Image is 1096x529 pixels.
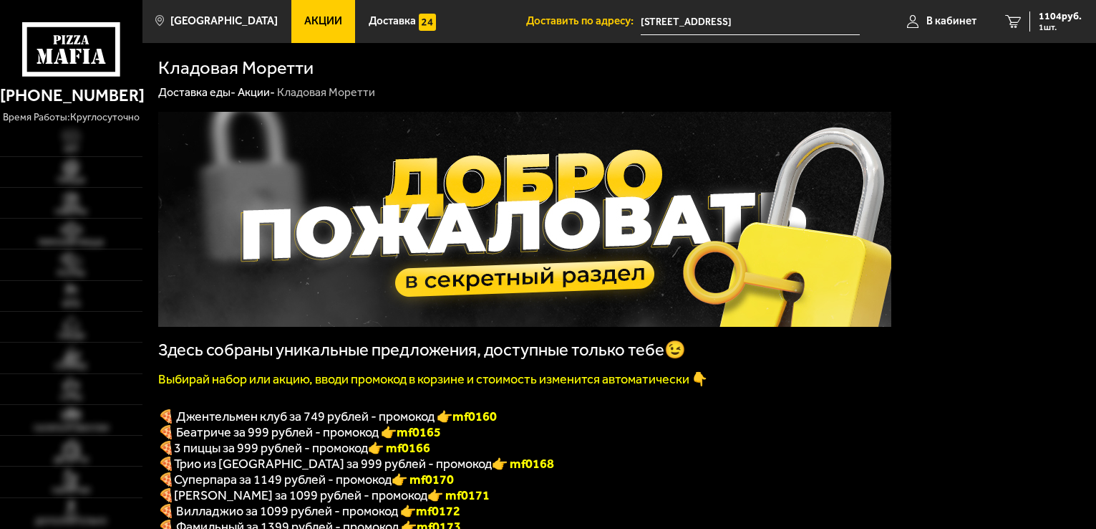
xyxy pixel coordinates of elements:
[238,85,275,99] a: Акции-
[174,487,427,503] span: [PERSON_NAME] за 1099 рублей - промокод
[158,371,707,387] font: Выбирай набор или акцию, вводи промокод в корзине и стоимость изменится автоматически 👇
[158,440,174,456] font: 🍕
[368,440,430,456] font: 👉 mf0166
[158,112,891,327] img: 1024x1024
[277,85,375,100] div: Кладовая Моретти
[419,14,436,31] img: 15daf4d41897b9f0e9f617042186c801.svg
[397,424,441,440] b: mf0165
[158,456,174,472] font: 🍕
[158,409,497,424] span: 🍕 Джентельмен клуб за 749 рублей - промокод 👉
[1039,11,1082,22] span: 1104 руб.
[158,424,441,440] span: 🍕 Беатриче за 999 рублей - промокод 👉
[158,472,174,487] font: 🍕
[492,456,554,472] font: 👉 mf0168
[641,9,860,35] span: Россия, Санкт-Петербург, Шлиссельбургский проспект, 18к1
[1039,23,1082,32] span: 1 шт.
[170,16,278,27] span: [GEOGRAPHIC_DATA]
[158,59,314,77] h1: Кладовая Моретти
[174,456,492,472] span: Трио из [GEOGRAPHIC_DATA] за 999 рублей - промокод
[926,16,976,27] span: В кабинет
[174,472,392,487] span: Суперпара за 1149 рублей - промокод
[416,503,460,519] b: mf0172
[369,16,416,27] span: Доставка
[158,340,686,360] span: Здесь собраны уникальные предложения, доступные только тебе😉
[158,487,174,503] b: 🍕
[452,409,497,424] b: mf0160
[526,16,641,27] span: Доставить по адресу:
[304,16,342,27] span: Акции
[158,503,460,519] span: 🍕 Вилладжио за 1099 рублей - промокод 👉
[158,85,236,99] a: Доставка еды-
[392,472,454,487] font: 👉 mf0170
[427,487,490,503] b: 👉 mf0171
[641,9,860,35] input: Ваш адрес доставки
[174,440,368,456] span: 3 пиццы за 999 рублей - промокод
